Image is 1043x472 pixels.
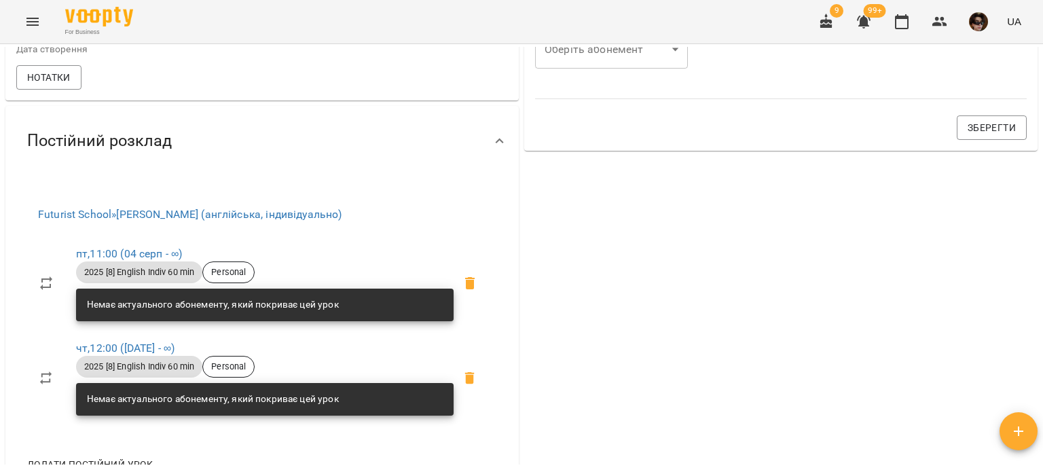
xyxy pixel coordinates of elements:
[76,247,182,260] a: пт,11:00 (04 серп - ∞)
[27,130,172,151] span: Постійний розклад
[535,31,688,69] div: ​
[454,267,486,299] span: Видалити приватний урок Тиндик-Павлова Іванна (англійська, індивідуально) пт 11:00 клієнта Маргар...
[65,28,133,37] span: For Business
[87,387,339,412] div: Немає актуального абонементу, який покриває цей урок
[864,4,886,18] span: 99+
[968,120,1016,136] span: Зберегти
[38,208,342,221] a: Futurist School»[PERSON_NAME] (англійська, індивідуально)
[5,106,519,176] div: Постійний розклад
[454,362,486,395] span: Видалити приватний урок Тиндик-Павлова Іванна (англійська, індивідуально) чт 12:00 клієнта Маргар...
[76,342,175,355] a: чт,12:00 ([DATE] - ∞)
[1002,9,1027,34] button: UA
[65,7,133,26] img: Voopty Logo
[203,361,254,373] span: Personal
[1007,14,1021,29] span: UA
[76,361,202,373] span: 2025 [8] English Indiv 60 min
[87,293,339,317] div: Немає актуального абонементу, який покриває цей урок
[76,266,202,278] span: 2025 [8] English Indiv 60 min
[969,12,988,31] img: b297ae256a25a6e78bc7e3ce6ea231fb.jpeg
[27,69,71,86] span: Нотатки
[957,115,1027,140] button: Зберегти
[203,266,254,278] span: Personal
[16,5,49,38] button: Menu
[16,65,81,90] button: Нотатки
[830,4,843,18] span: 9
[16,43,259,56] p: Дата створення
